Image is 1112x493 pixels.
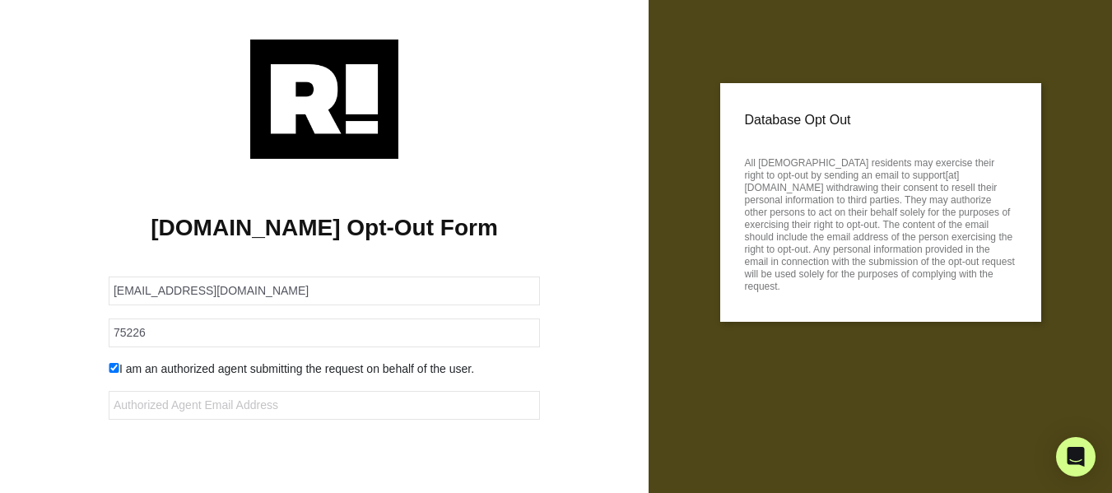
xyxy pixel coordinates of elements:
div: I am an authorized agent submitting the request on behalf of the user. [96,360,552,378]
input: Zipcode [109,319,540,347]
p: All [DEMOGRAPHIC_DATA] residents may exercise their right to opt-out by sending an email to suppo... [745,152,1017,293]
img: Retention.com [250,40,398,159]
div: Open Intercom Messenger [1056,437,1096,477]
input: Authorized Agent Email Address [109,391,540,420]
h1: [DOMAIN_NAME] Opt-Out Form [25,214,624,242]
input: Email Address [109,277,540,305]
p: Database Opt Out [745,108,1017,133]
